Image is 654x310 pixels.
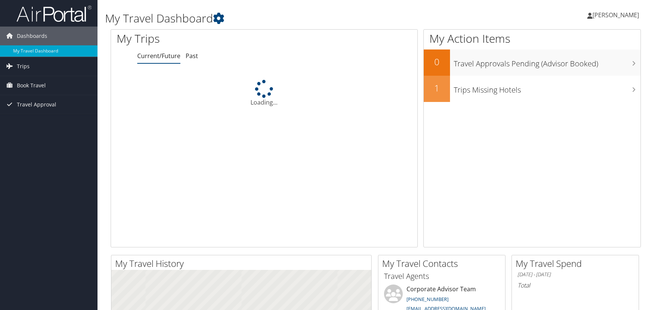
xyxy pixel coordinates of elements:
a: 1Trips Missing Hotels [424,76,640,102]
span: [PERSON_NAME] [592,11,639,19]
a: [PHONE_NUMBER] [406,296,448,303]
h2: 0 [424,55,450,68]
span: Travel Approval [17,95,56,114]
h2: 1 [424,82,450,94]
a: Past [186,52,198,60]
h6: Total [517,281,633,289]
span: Trips [17,57,30,76]
h1: My Travel Dashboard [105,10,466,26]
div: Loading... [111,80,417,107]
a: 0Travel Approvals Pending (Advisor Booked) [424,49,640,76]
h2: My Travel Spend [516,257,639,270]
h2: My Travel History [115,257,371,270]
h3: Travel Agents [384,271,499,282]
h3: Trips Missing Hotels [454,81,640,95]
h2: My Travel Contacts [382,257,505,270]
h1: My Action Items [424,31,640,46]
h3: Travel Approvals Pending (Advisor Booked) [454,55,640,69]
a: [PERSON_NAME] [587,4,646,26]
span: Book Travel [17,76,46,95]
span: Dashboards [17,27,47,45]
h6: [DATE] - [DATE] [517,271,633,278]
a: Current/Future [137,52,180,60]
img: airportal-logo.png [16,5,91,22]
h1: My Trips [117,31,284,46]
